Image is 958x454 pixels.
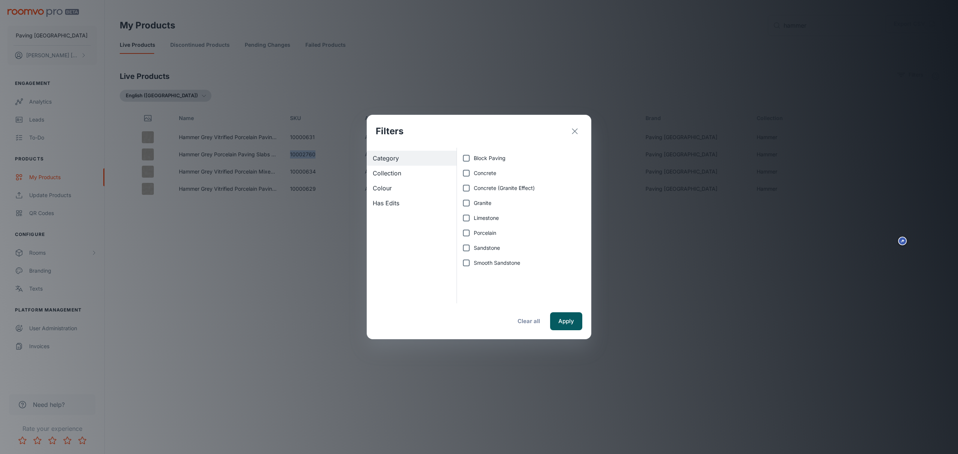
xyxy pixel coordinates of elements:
span: Has Edits [373,199,451,208]
span: Porcelain [474,229,496,237]
div: Has Edits [367,196,457,211]
span: Concrete (Granite Effect) [474,184,535,192]
span: Collection [373,169,451,178]
span: Sandstone [474,244,500,252]
span: Granite [474,199,491,207]
span: Colour [373,184,451,193]
span: Limestone [474,214,499,222]
span: Block Paving [474,154,506,162]
button: exit [567,124,582,139]
span: Category [373,154,451,163]
h1: Filters [376,125,403,138]
span: Concrete [474,169,496,177]
button: Apply [550,312,582,330]
div: Category [367,151,457,166]
div: Colour [367,181,457,196]
span: Smooth Sandstone [474,259,520,267]
div: Collection [367,166,457,181]
button: Clear all [513,312,544,330]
